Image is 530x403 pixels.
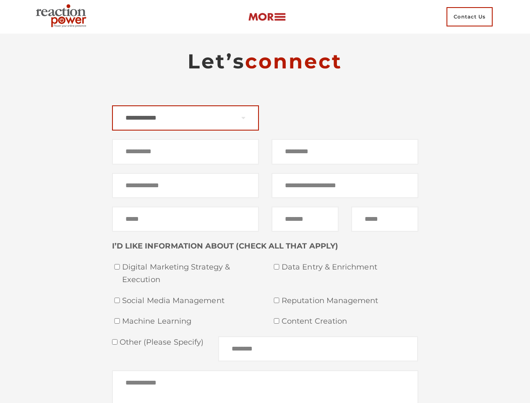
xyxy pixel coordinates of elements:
span: Digital Marketing Strategy & Execution [122,261,259,286]
span: Other (please specify) [117,338,204,347]
img: Executive Branding | Personal Branding Agency [32,2,93,32]
span: Contact Us [446,7,493,26]
span: Machine Learning [122,315,259,328]
span: Reputation Management [282,295,418,307]
span: Content Creation [282,315,418,328]
strong: I’D LIKE INFORMATION ABOUT (CHECK ALL THAT APPLY) [112,241,338,251]
img: more-btn.png [248,12,286,22]
h2: Let’s [112,49,418,74]
span: connect [245,49,342,73]
span: Social Media Management [122,295,259,307]
span: Data Entry & Enrichment [282,261,418,274]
